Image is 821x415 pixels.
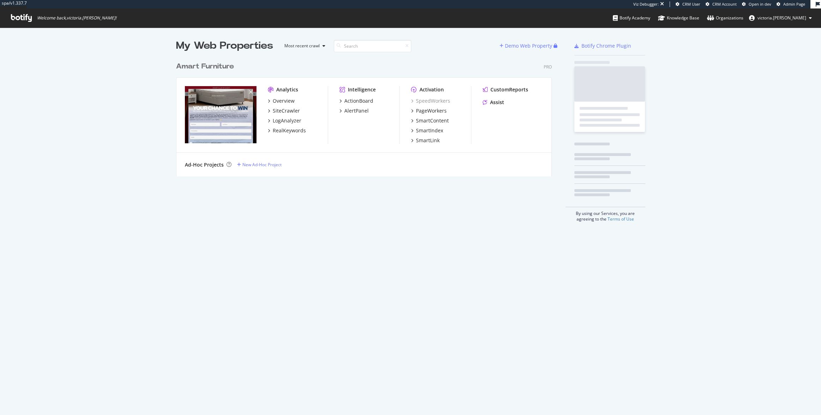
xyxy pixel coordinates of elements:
div: Knowledge Base [658,14,699,22]
a: AlertPanel [339,107,369,114]
div: SmartIndex [416,127,443,134]
div: Pro [544,64,552,70]
a: CRM User [676,1,700,7]
div: Intelligence [348,86,376,93]
span: Admin Page [783,1,805,7]
div: Analytics [276,86,298,93]
a: SiteCrawler [268,107,300,114]
div: Demo Web Property [505,42,552,49]
div: Overview [273,97,295,104]
a: PageWorkers [411,107,447,114]
a: LogAnalyzer [268,117,301,124]
a: Amart Furniture [176,61,237,72]
button: Demo Web Property [500,40,554,52]
div: grid [176,53,557,176]
div: SmartContent [416,117,449,124]
a: Assist [483,99,504,106]
a: CRM Account [706,1,737,7]
div: Activation [419,86,444,93]
div: Ad-Hoc Projects [185,161,224,168]
a: Terms of Use [608,216,634,222]
div: Most recent crawl [284,44,320,48]
a: Overview [268,97,295,104]
a: Knowledge Base [658,8,699,28]
div: Organizations [707,14,743,22]
button: victoria.[PERSON_NAME] [743,12,817,24]
a: Botify Academy [613,8,650,28]
a: Organizations [707,8,743,28]
span: victoria.wong [757,15,806,21]
button: Most recent crawl [279,40,328,52]
img: amartfurniture.com.au [185,86,256,143]
div: Viz Debugger: [633,1,659,7]
div: PageWorkers [416,107,447,114]
input: Search [334,40,411,52]
a: Open in dev [742,1,771,7]
div: By using our Services, you are agreeing to the [566,207,645,222]
a: Admin Page [777,1,805,7]
span: Open in dev [749,1,771,7]
a: New Ad-Hoc Project [237,162,282,168]
div: Amart Furniture [176,61,234,72]
a: SpeedWorkers [411,97,450,104]
span: Welcome back, victoria.[PERSON_NAME] ! [37,15,116,21]
div: AlertPanel [344,107,369,114]
div: Botify Academy [613,14,650,22]
a: SmartContent [411,117,449,124]
div: ActionBoard [344,97,373,104]
div: SiteCrawler [273,107,300,114]
div: Assist [490,99,504,106]
a: Botify Chrome Plugin [574,42,631,49]
div: Botify Chrome Plugin [581,42,631,49]
div: LogAnalyzer [273,117,301,124]
span: CRM Account [712,1,737,7]
div: New Ad-Hoc Project [242,162,282,168]
a: Demo Web Property [500,43,554,49]
a: SmartLink [411,137,440,144]
div: SmartLink [416,137,440,144]
a: RealKeywords [268,127,306,134]
a: ActionBoard [339,97,373,104]
div: CustomReports [490,86,528,93]
a: SmartIndex [411,127,443,134]
a: CustomReports [483,86,528,93]
span: CRM User [682,1,700,7]
div: My Web Properties [176,39,273,53]
div: RealKeywords [273,127,306,134]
